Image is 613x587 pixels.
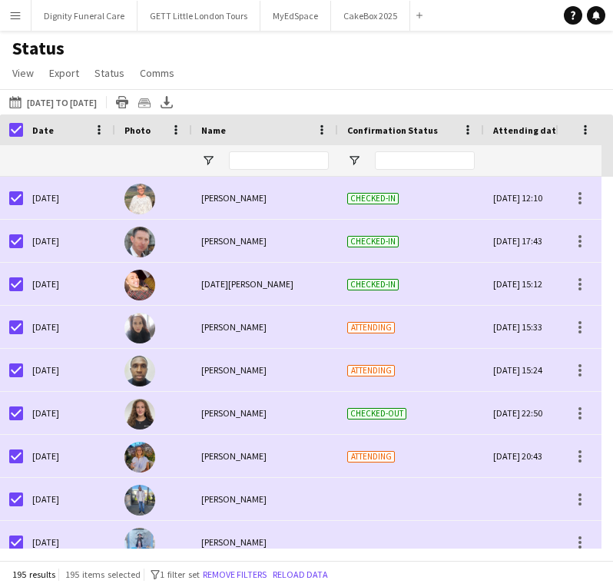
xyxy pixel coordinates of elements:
[347,124,438,136] span: Confirmation Status
[201,154,215,167] button: Open Filter Menu
[94,66,124,80] span: Status
[493,124,585,136] span: Attending date/time
[113,93,131,111] app-action-btn: Print
[347,154,361,167] button: Open Filter Menu
[23,392,115,434] div: [DATE]
[135,93,154,111] app-action-btn: Crew files as ZIP
[134,63,181,83] a: Comms
[201,536,267,548] span: [PERSON_NAME]
[23,177,115,219] div: [DATE]
[12,66,34,80] span: View
[201,192,267,204] span: [PERSON_NAME]
[201,321,267,333] span: [PERSON_NAME]
[23,349,115,391] div: [DATE]
[201,278,293,290] span: [DATE][PERSON_NAME]
[347,451,395,463] span: Attending
[347,322,395,333] span: Attending
[124,227,155,257] img: Stuart Kirkwood
[347,193,399,204] span: Checked-in
[138,1,260,31] button: GETT Little London Tours
[201,450,267,462] span: [PERSON_NAME]
[23,521,115,563] div: [DATE]
[331,1,410,31] button: CakeBox 2025
[347,236,399,247] span: Checked-in
[23,435,115,477] div: [DATE]
[200,566,270,583] button: Remove filters
[140,66,174,80] span: Comms
[23,220,115,262] div: [DATE]
[88,63,131,83] a: Status
[31,1,138,31] button: Dignity Funeral Care
[347,408,406,420] span: Checked-out
[65,569,141,580] span: 195 items selected
[375,151,475,170] input: Confirmation Status Filter Input
[201,124,226,136] span: Name
[6,93,100,111] button: [DATE] to [DATE]
[124,399,155,429] img: Katie Mills
[201,493,267,505] span: [PERSON_NAME]
[23,263,115,305] div: [DATE]
[124,124,151,136] span: Photo
[32,124,54,136] span: Date
[124,313,155,343] img: shazma khan
[347,365,395,376] span: Attending
[124,356,155,386] img: Ayomipo Adegeye
[229,151,329,170] input: Name Filter Input
[49,66,79,80] span: Export
[124,442,155,473] img: Donna Deans
[260,1,331,31] button: MyEdSpace
[160,569,200,580] span: 1 filter set
[23,306,115,348] div: [DATE]
[347,279,399,290] span: Checked-in
[270,566,331,583] button: Reload data
[201,364,267,376] span: [PERSON_NAME]
[124,270,155,300] img: Raja Ali
[201,235,267,247] span: [PERSON_NAME]
[124,485,155,516] img: Kazeem Oyetunde
[201,407,267,419] span: [PERSON_NAME]
[23,478,115,520] div: [DATE]
[43,63,85,83] a: Export
[157,93,176,111] app-action-btn: Export XLSX
[124,184,155,214] img: Melinda Kirkwood
[124,528,155,559] img: Jordan Bruce
[6,63,40,83] a: View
